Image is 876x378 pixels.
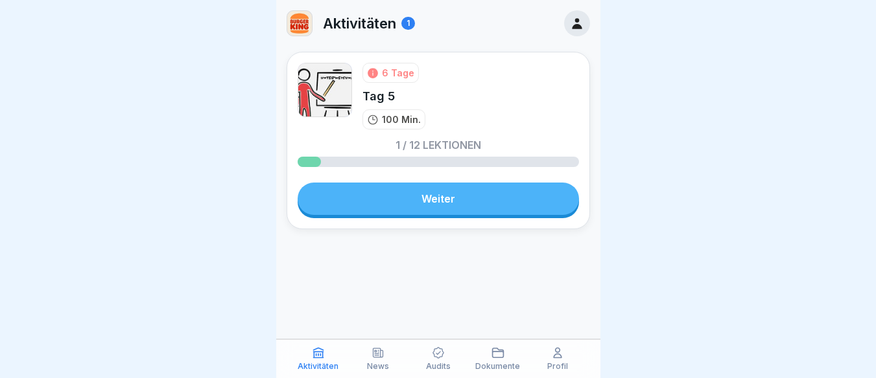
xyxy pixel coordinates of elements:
[401,17,415,30] div: 1
[382,66,414,80] div: 6 Tage
[323,15,396,32] p: Aktivitäten
[475,362,520,371] p: Dokumente
[547,362,568,371] p: Profil
[287,11,312,36] img: w2f18lwxr3adf3talrpwf6id.png
[426,362,451,371] p: Audits
[298,63,352,117] img: vy1vuzxsdwx3e5y1d1ft51l0.png
[298,362,338,371] p: Aktivitäten
[367,362,389,371] p: News
[298,183,579,215] a: Weiter
[396,140,481,150] p: 1 / 12 Lektionen
[382,113,421,126] p: 100 Min.
[362,88,425,104] div: Tag 5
